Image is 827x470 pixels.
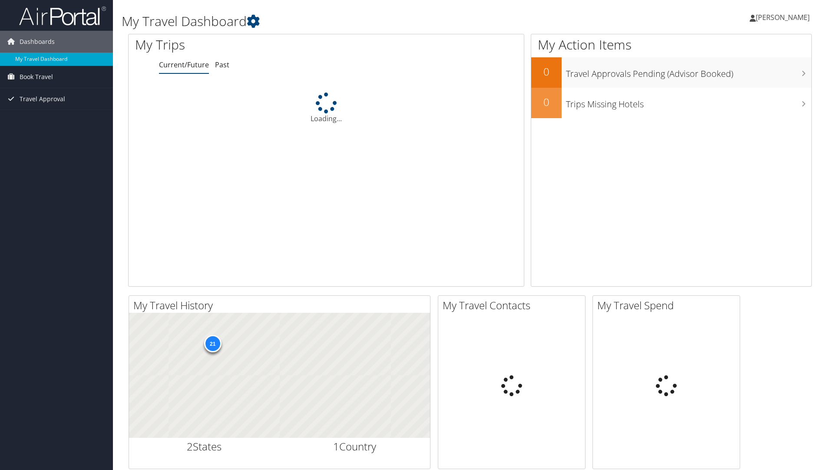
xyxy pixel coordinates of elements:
h1: My Action Items [531,36,811,54]
div: 21 [204,334,221,352]
a: [PERSON_NAME] [750,4,818,30]
span: 1 [333,439,339,453]
span: Dashboards [20,31,55,53]
h3: Trips Missing Hotels [566,94,811,110]
h2: 0 [531,64,562,79]
span: [PERSON_NAME] [756,13,810,22]
a: 0Trips Missing Hotels [531,88,811,118]
span: Book Travel [20,66,53,88]
span: Travel Approval [20,88,65,110]
a: Current/Future [159,60,209,70]
h2: My Travel History [133,298,430,313]
h2: 0 [531,95,562,109]
h1: My Trips [135,36,353,54]
a: Past [215,60,229,70]
h2: My Travel Spend [597,298,740,313]
a: 0Travel Approvals Pending (Advisor Booked) [531,57,811,88]
h2: States [136,439,273,454]
img: airportal-logo.png [19,6,106,26]
h2: My Travel Contacts [443,298,585,313]
h2: Country [286,439,424,454]
div: Loading... [129,93,524,124]
h1: My Travel Dashboard [122,12,586,30]
h3: Travel Approvals Pending (Advisor Booked) [566,63,811,80]
span: 2 [187,439,193,453]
